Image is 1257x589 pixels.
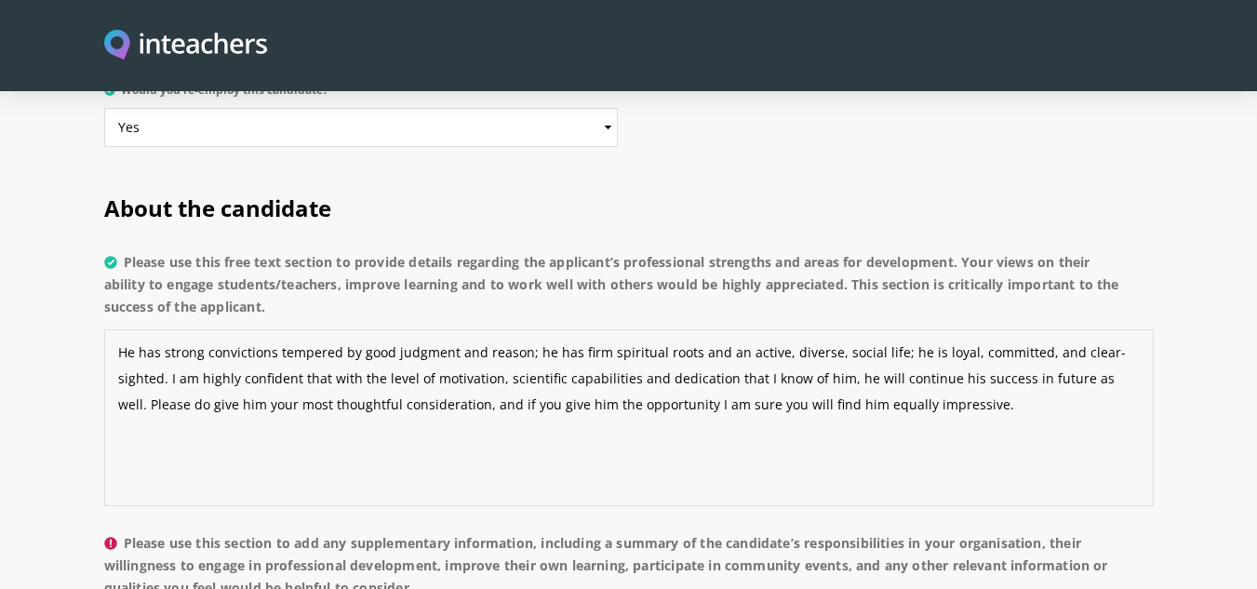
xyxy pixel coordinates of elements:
[104,30,268,62] img: Inteachers
[104,193,331,223] span: About the candidate
[104,84,618,108] label: Would you re-employ this candidate?
[104,30,268,62] a: Visit this site's homepage
[104,251,1154,329] label: Please use this free text section to provide details regarding the applicant’s professional stren...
